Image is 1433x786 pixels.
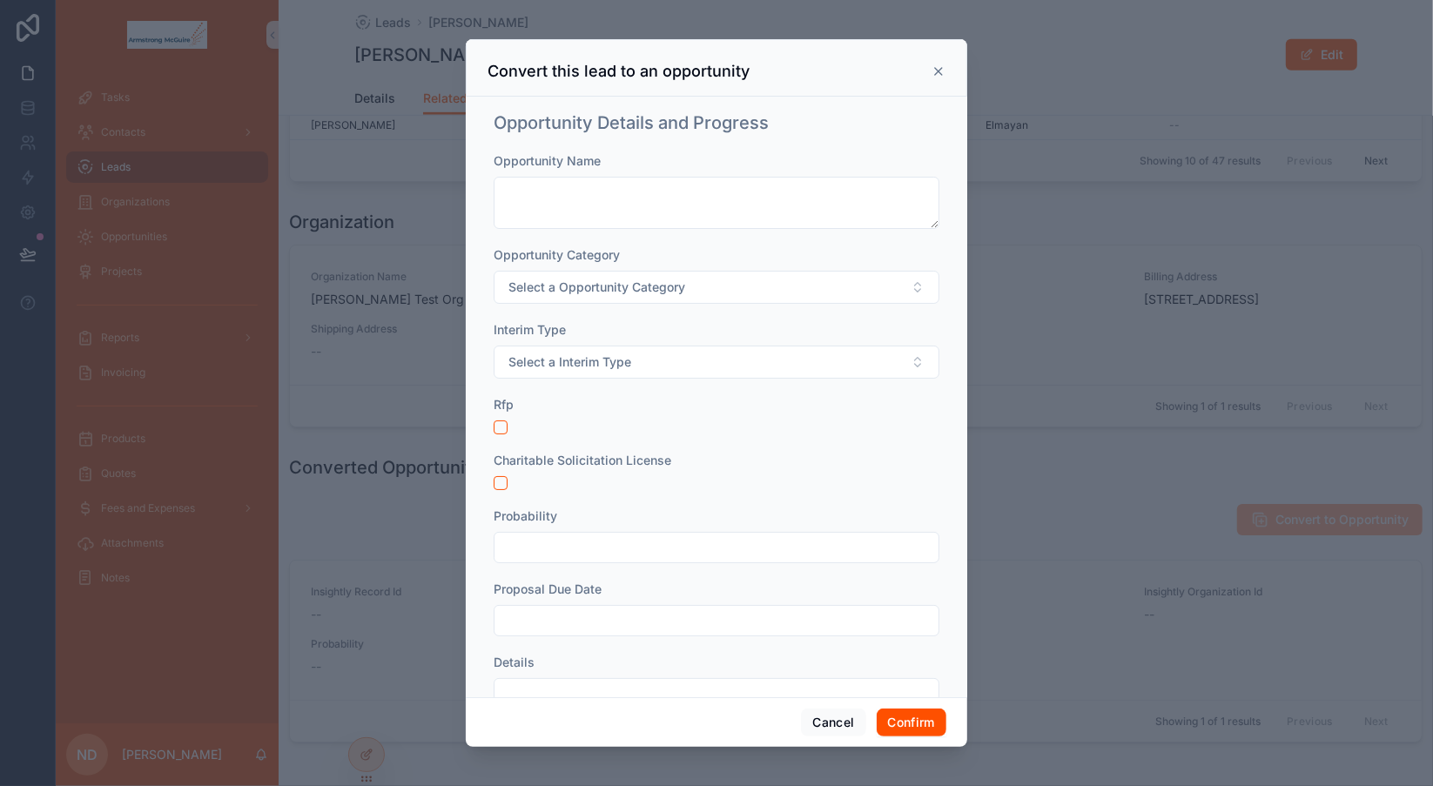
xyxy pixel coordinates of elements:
span: Interim Type [494,322,566,337]
h1: Opportunity Details and Progress [494,111,769,135]
button: Confirm [877,709,946,736]
span: Select a Opportunity Category [508,279,685,296]
span: Rfp [494,397,514,412]
span: Select a Interim Type [508,353,631,371]
button: Select Button [494,271,939,304]
span: Details [494,655,535,669]
h3: Convert this lead to an opportunity [488,61,750,82]
span: Probability [494,508,557,523]
button: Cancel [801,709,865,736]
span: Proposal Due Date [494,581,602,596]
button: Select Button [494,346,939,379]
span: Opportunity Name [494,153,601,168]
span: Opportunity Category [494,247,620,262]
span: Charitable Solicitation License [494,453,671,467]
